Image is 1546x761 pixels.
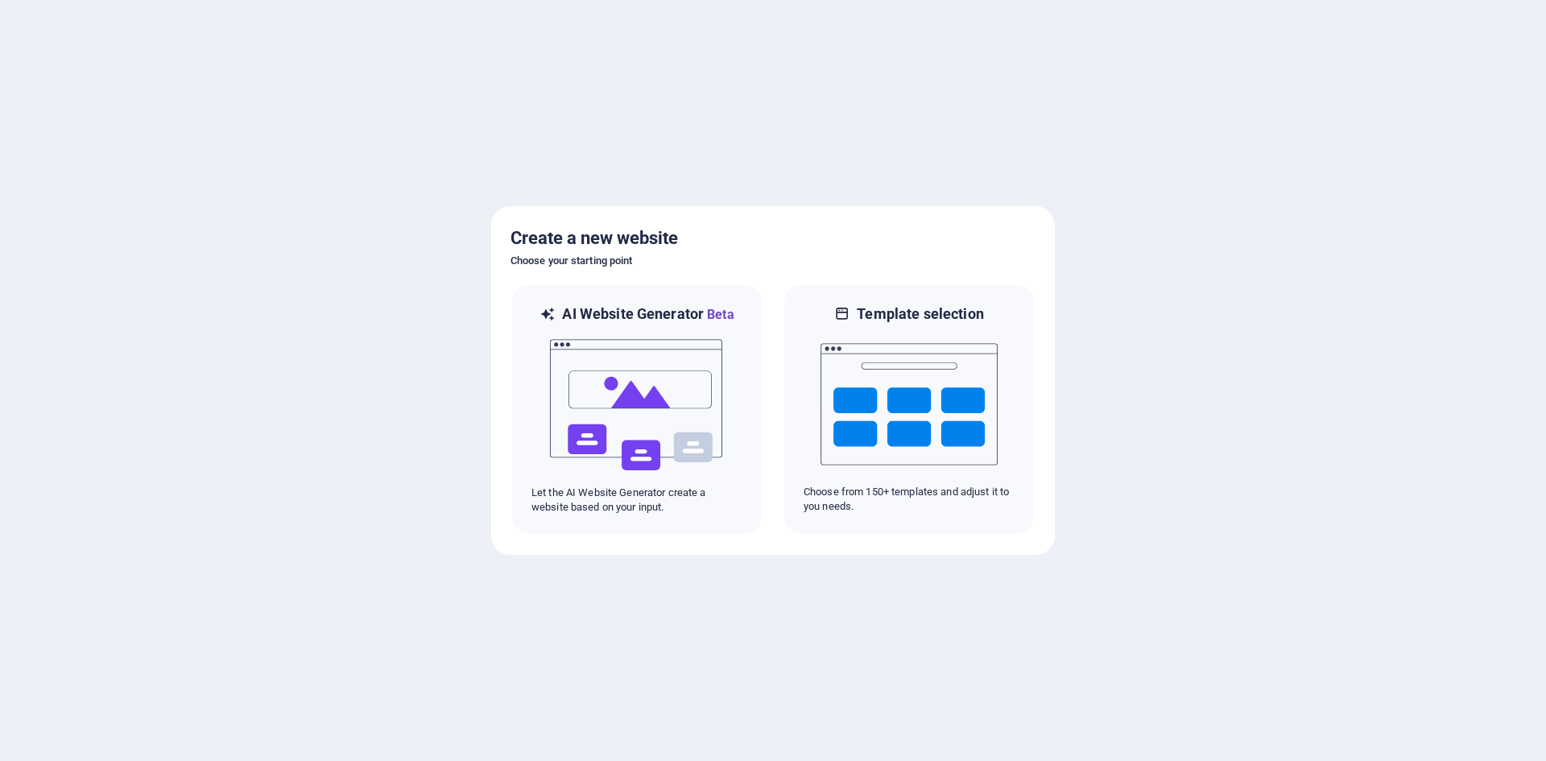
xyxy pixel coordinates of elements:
[783,283,1035,536] div: Template selectionChoose from 150+ templates and adjust it to you needs.
[704,307,734,322] span: Beta
[511,225,1035,251] h5: Create a new website
[511,283,763,536] div: AI Website GeneratorBetaaiLet the AI Website Generator create a website based on your input.
[804,485,1015,514] p: Choose from 150+ templates and adjust it to you needs.
[531,486,742,515] p: Let the AI Website Generator create a website based on your input.
[562,304,734,325] h6: AI Website Generator
[857,304,983,324] h6: Template selection
[511,251,1035,271] h6: Choose your starting point
[548,325,725,486] img: ai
